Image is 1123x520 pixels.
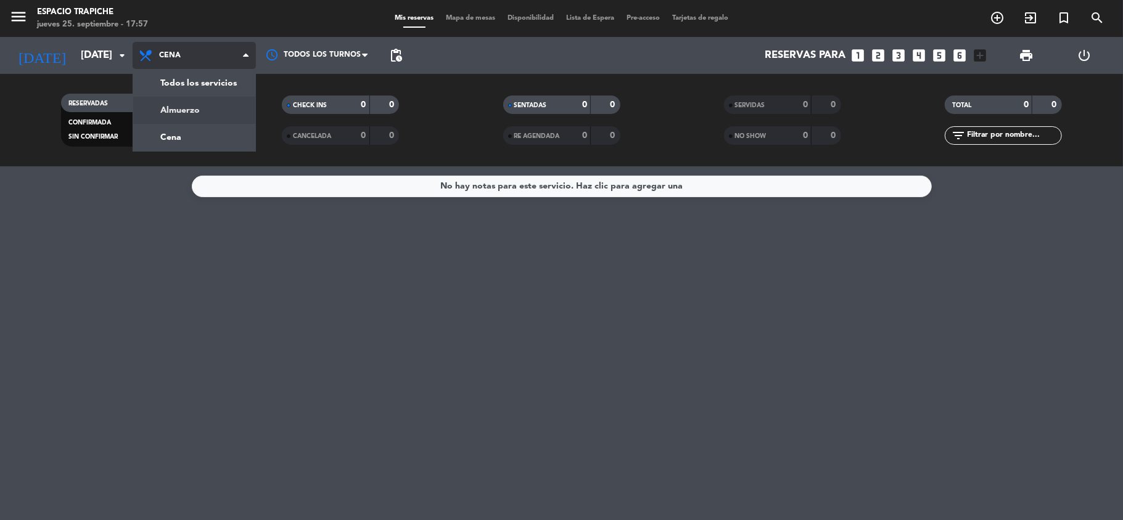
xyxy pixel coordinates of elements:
strong: 0 [1051,100,1059,109]
i: looks_5 [932,47,948,63]
i: [DATE] [9,42,75,69]
i: power_settings_new [1077,48,1092,63]
span: SIN CONFIRMAR [68,134,118,140]
span: print [1019,48,1034,63]
div: Espacio Trapiche [37,6,148,18]
span: CHECK INS [293,102,327,108]
span: Lista de Espera [560,15,620,22]
strong: 0 [831,100,838,109]
span: CONFIRMADA [68,120,111,126]
span: CANCELADA [293,133,331,139]
i: add_circle_outline [990,10,1005,25]
span: Disponibilidad [501,15,560,22]
input: Filtrar por nombre... [966,129,1061,142]
span: Pre-acceso [620,15,666,22]
strong: 0 [389,131,397,140]
span: Reservas para [765,50,846,62]
strong: 0 [361,100,366,109]
i: arrow_drop_down [115,48,130,63]
strong: 0 [361,131,366,140]
i: search [1090,10,1104,25]
i: exit_to_app [1023,10,1038,25]
strong: 0 [610,100,617,109]
a: Almuerzo [133,97,255,124]
span: Mapa de mesas [440,15,501,22]
span: Tarjetas de regalo [666,15,734,22]
a: Cena [133,124,255,151]
span: RE AGENDADA [514,133,560,139]
strong: 0 [803,100,808,109]
i: menu [9,7,28,26]
button: menu [9,7,28,30]
div: jueves 25. septiembre - 17:57 [37,18,148,31]
span: SERVIDAS [735,102,765,108]
strong: 0 [582,131,587,140]
div: LOG OUT [1055,37,1114,74]
span: NO SHOW [735,133,767,139]
span: TOTAL [952,102,971,108]
strong: 0 [610,131,617,140]
strong: 0 [803,131,808,140]
div: No hay notas para este servicio. Haz clic para agregar una [440,179,683,193]
i: looks_4 [911,47,928,63]
strong: 0 [582,100,587,109]
span: pending_actions [389,48,403,63]
span: RESERVADAS [68,100,108,107]
span: Mis reservas [389,15,440,22]
i: turned_in_not [1056,10,1071,25]
i: looks_two [871,47,887,63]
strong: 0 [831,131,838,140]
strong: 0 [1024,100,1029,109]
a: Todos los servicios [133,70,255,97]
i: filter_list [951,128,966,143]
i: looks_6 [952,47,968,63]
span: SENTADAS [514,102,547,108]
strong: 0 [389,100,397,109]
span: Cena [159,51,181,60]
i: add_box [973,47,989,63]
i: looks_3 [891,47,907,63]
i: looks_one [850,47,866,63]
